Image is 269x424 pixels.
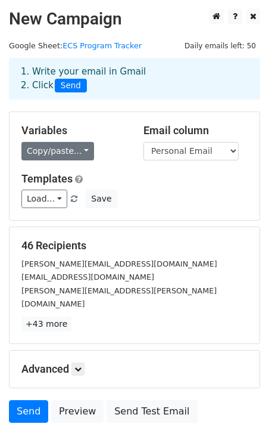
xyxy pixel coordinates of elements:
h5: Variables [21,124,126,137]
small: Google Sheet: [9,41,142,50]
h5: Advanced [21,363,248,376]
a: Copy/paste... [21,142,94,160]
a: Send Test Email [107,400,197,423]
small: [PERSON_NAME][EMAIL_ADDRESS][PERSON_NAME][DOMAIN_NAME] [21,286,217,309]
h5: 46 Recipients [21,239,248,252]
a: +43 more [21,317,71,332]
a: Send [9,400,48,423]
div: 1. Write your email in Gmail 2. Click [12,65,257,92]
small: [EMAIL_ADDRESS][DOMAIN_NAME] [21,273,154,281]
h2: New Campaign [9,9,260,29]
iframe: Chat Widget [209,367,269,424]
small: [PERSON_NAME][EMAIL_ADDRESS][DOMAIN_NAME] [21,259,217,268]
a: Load... [21,190,67,208]
h5: Email column [143,124,248,137]
a: Templates [21,172,73,185]
a: Daily emails left: 50 [180,41,260,50]
button: Save [86,190,117,208]
a: Preview [51,400,104,423]
span: Daily emails left: 50 [180,39,260,52]
span: Send [55,79,87,93]
a: ECS Program Tracker [62,41,142,50]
